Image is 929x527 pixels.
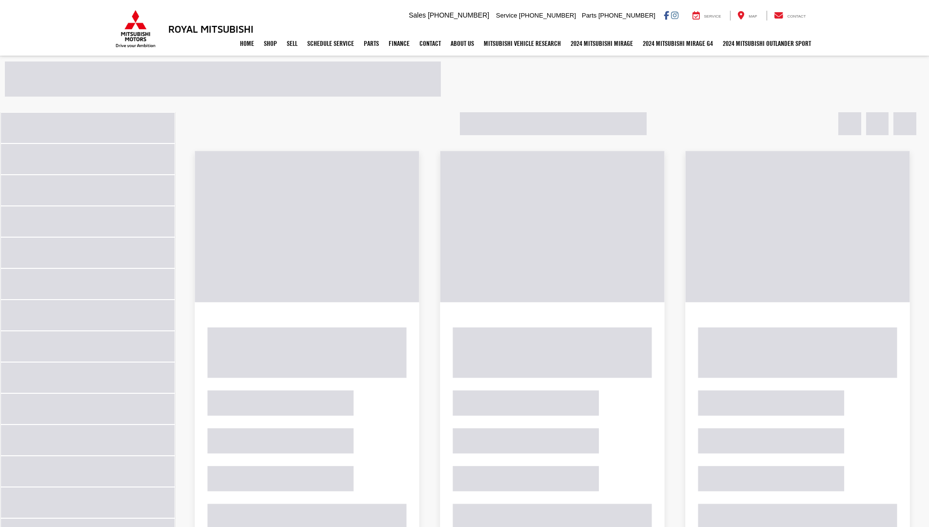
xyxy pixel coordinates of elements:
[767,11,813,20] a: Contact
[282,31,302,56] a: Sell
[638,31,718,56] a: 2024 Mitsubishi Mirage G4
[685,11,729,20] a: Service
[428,11,489,19] span: [PHONE_NUMBER]
[496,12,517,19] span: Service
[730,11,764,20] a: Map
[415,31,446,56] a: Contact
[384,31,415,56] a: Finance
[409,11,426,19] span: Sales
[671,11,678,19] a: Instagram: Click to visit our Instagram page
[114,10,158,48] img: Mitsubishi
[235,31,259,56] a: Home
[259,31,282,56] a: Shop
[446,31,479,56] a: About Us
[359,31,384,56] a: Parts: Opens in a new tab
[749,14,757,19] span: Map
[787,14,806,19] span: Contact
[479,31,566,56] a: Mitsubishi Vehicle Research
[704,14,721,19] span: Service
[168,23,254,34] h3: Royal Mitsubishi
[519,12,576,19] span: [PHONE_NUMBER]
[302,31,359,56] a: Schedule Service: Opens in a new tab
[598,12,655,19] span: [PHONE_NUMBER]
[664,11,669,19] a: Facebook: Click to visit our Facebook page
[566,31,638,56] a: 2024 Mitsubishi Mirage
[582,12,596,19] span: Parts
[718,31,816,56] a: 2024 Mitsubishi Outlander SPORT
